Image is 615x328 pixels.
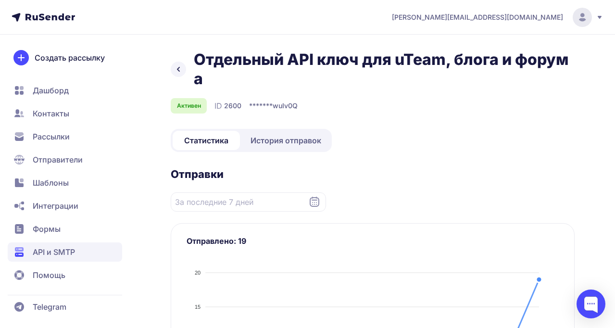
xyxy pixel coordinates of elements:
[214,100,241,112] div: ID
[224,101,241,111] span: 2600
[33,177,69,189] span: Шаблоны
[194,50,575,88] h1: Отдельный API ключ для uTeam, блога и форума
[392,13,563,22] span: [PERSON_NAME][EMAIL_ADDRESS][DOMAIN_NAME]
[33,154,83,165] span: Отправители
[177,102,201,110] span: Активен
[33,85,69,96] span: Дашборд
[33,301,66,313] span: Telegram
[33,269,65,281] span: Помощь
[33,200,78,212] span: Интеграции
[33,108,69,119] span: Контакты
[273,101,298,111] span: wuIv0Q
[187,235,559,247] h3: Отправлено: 19
[33,246,75,258] span: API и SMTP
[195,270,201,276] tspan: 20
[251,135,321,146] span: История отправок
[33,131,70,142] span: Рассылки
[33,223,61,235] span: Формы
[171,167,575,181] h2: Отправки
[195,304,201,310] tspan: 15
[242,131,330,150] a: История отправок
[184,135,228,146] span: Статистика
[171,192,326,212] input: Datepicker input
[8,297,122,316] a: Telegram
[173,131,240,150] a: Статистика
[35,52,105,63] span: Создать рассылку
